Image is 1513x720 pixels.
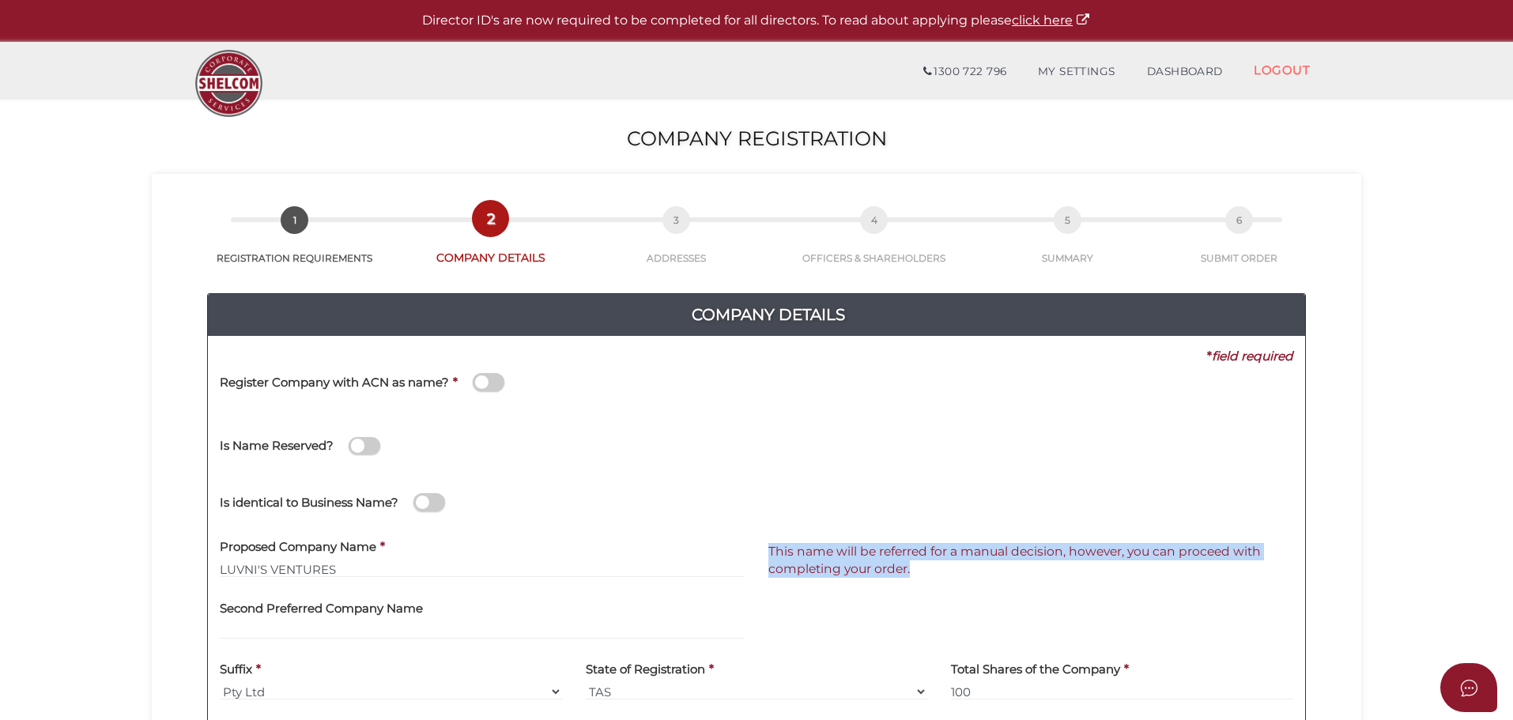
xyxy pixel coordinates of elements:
span: 1 [281,206,308,234]
h4: Second Preferred Company Name [220,602,423,616]
a: 5SUMMARY [979,224,1157,265]
a: 6SUBMIT ORDER [1157,224,1322,265]
a: MY SETTINGS [1022,56,1131,88]
h4: Company Details [220,302,1317,327]
img: Logo [187,42,270,125]
h4: Is identical to Business Name? [220,496,398,510]
a: click here [1012,13,1091,28]
span: This name will be referred for a manual decision, however, you can proceed with completing your o... [768,544,1261,576]
span: 3 [662,206,690,234]
a: 3ADDRESSES [583,224,770,265]
h4: Proposed Company Name [220,541,376,554]
a: 4OFFICERS & SHAREHOLDERS [770,224,979,265]
button: Open asap [1440,663,1497,712]
a: 1300 722 796 [907,56,1022,88]
span: 6 [1225,206,1253,234]
h4: Is Name Reserved? [220,439,334,453]
a: 2COMPANY DETAILS [398,222,584,266]
h4: Register Company with ACN as name? [220,376,449,390]
span: 5 [1054,206,1081,234]
a: 1REGISTRATION REQUIREMENTS [191,224,398,265]
h4: Total Shares of the Company [951,663,1120,677]
a: LOGOUT [1238,54,1326,86]
p: Director ID's are now required to be completed for all directors. To read about applying please [40,12,1473,30]
span: 2 [477,205,504,232]
h4: State of Registration [586,663,705,677]
i: field required [1212,349,1293,364]
h4: Suffix [220,663,252,677]
a: DASHBOARD [1131,56,1239,88]
span: 4 [860,206,888,234]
